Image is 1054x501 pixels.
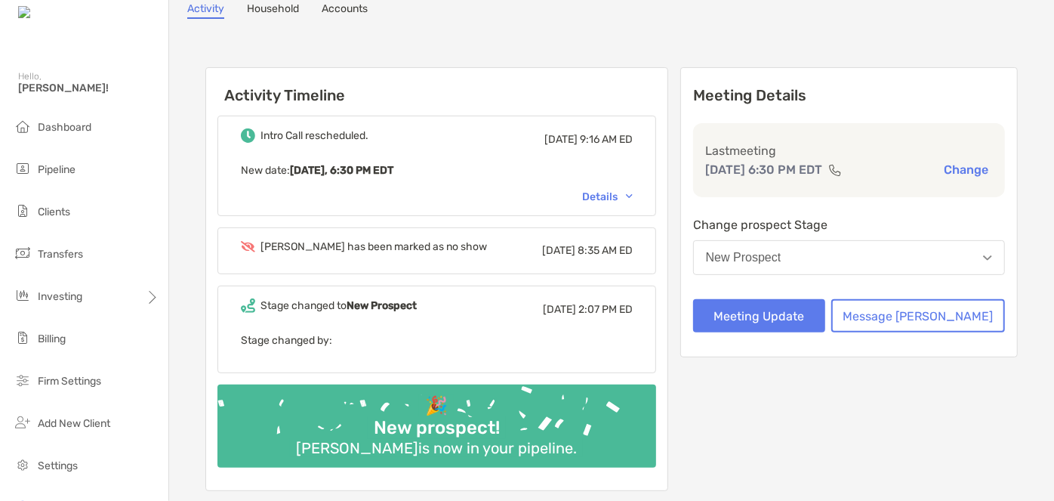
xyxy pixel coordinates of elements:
p: Meeting Details [693,86,1005,105]
img: transfers icon [14,244,32,262]
span: Billing [38,332,66,345]
span: Transfers [38,248,83,261]
img: Event icon [241,128,255,143]
h6: Activity Timeline [206,68,667,104]
b: [DATE], 6:30 PM EDT [290,164,393,177]
p: [DATE] 6:30 PM EDT [705,160,822,179]
img: firm-settings icon [14,371,32,389]
p: Change prospect Stage [693,215,1005,234]
img: communication type [828,164,842,176]
button: New Prospect [693,240,1005,275]
img: add_new_client icon [14,413,32,431]
p: New date : [241,161,633,180]
span: [DATE] [542,244,575,257]
span: [DATE] [543,303,576,316]
img: clients icon [14,202,32,220]
div: [PERSON_NAME] is now in your pipeline. [290,439,583,457]
span: 8:35 AM ED [578,244,633,257]
p: Last meeting [705,141,993,160]
a: Household [247,2,299,19]
img: Zoe Logo [18,6,82,20]
img: Open dropdown arrow [983,255,992,261]
div: Stage changed to [260,299,417,312]
span: Dashboard [38,121,91,134]
a: Accounts [322,2,368,19]
div: New prospect! [368,417,506,439]
img: dashboard icon [14,117,32,135]
img: pipeline icon [14,159,32,178]
a: Activity [187,2,224,19]
img: settings icon [14,456,32,474]
span: [DATE] [544,133,578,146]
div: [PERSON_NAME] has been marked as no show [260,240,487,253]
button: Meeting Update [693,299,825,332]
span: Investing [38,290,82,303]
button: Message [PERSON_NAME] [831,299,1005,332]
span: Settings [38,459,78,472]
div: Intro Call rescheduled. [260,129,368,142]
span: 9:16 AM ED [580,133,633,146]
div: Details [582,190,633,203]
span: Firm Settings [38,375,101,388]
img: investing icon [14,286,32,305]
span: Pipeline [38,163,76,176]
span: [PERSON_NAME]! [18,82,159,94]
img: Event icon [241,298,255,313]
button: Change [939,162,993,178]
img: Chevron icon [626,194,633,199]
div: New Prospect [706,251,781,264]
b: New Prospect [347,299,417,312]
span: 2:07 PM ED [578,303,633,316]
img: Event icon [241,241,255,252]
img: billing icon [14,329,32,347]
span: Clients [38,206,70,218]
div: 🎉 [419,395,454,417]
p: Stage changed by: [241,331,633,350]
span: Add New Client [38,417,110,430]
